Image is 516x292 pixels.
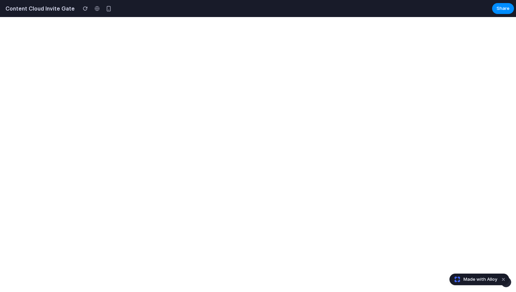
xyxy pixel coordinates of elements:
[492,3,514,14] button: Share
[450,276,498,283] a: Made with Alloy
[497,5,510,12] span: Share
[463,276,497,283] span: Made with Alloy
[499,275,507,283] button: Dismiss watermark
[3,4,75,13] h2: Content Cloud Invite Gate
